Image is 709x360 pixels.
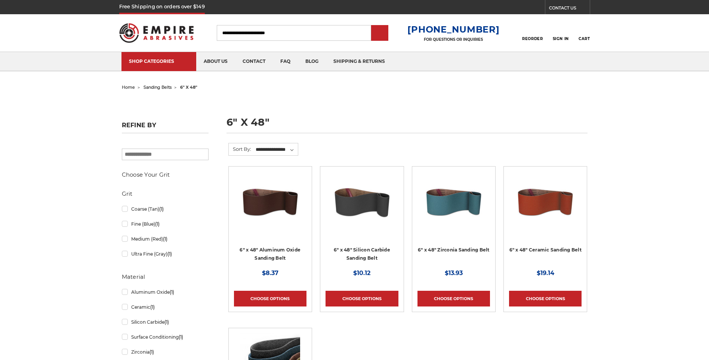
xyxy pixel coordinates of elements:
a: Cart [579,25,590,41]
a: 6" x 48" Aluminum Oxide Sanding Belt [240,247,300,261]
a: 6" x 48" Silicon Carbide File Belt [326,172,398,244]
span: (1) [164,319,169,325]
a: Medium (Red)(1) [122,232,209,245]
a: 6" x 48" Ceramic Sanding Belt [509,247,582,253]
a: Aluminum Oxide(1) [122,286,209,299]
p: FOR QUESTIONS OR INQUIRIES [407,37,499,42]
span: (1) [149,349,154,355]
a: Fine (Blue)(1) [122,217,209,231]
span: (1) [150,304,155,310]
img: 6" x 48" Aluminum Oxide Sanding Belt [240,172,300,232]
a: Coarse (Tan)(1) [122,202,209,216]
a: Choose Options [509,291,582,306]
h5: Grit [122,189,209,198]
a: contact [235,52,273,71]
span: (1) [170,289,174,295]
h1: 6" x 48" [226,117,588,133]
label: Sort By: [229,143,251,155]
a: faq [273,52,298,71]
a: Zirconia(1) [122,345,209,359]
a: 6" x 48" Zirconia Sanding Belt [418,247,490,253]
h5: Choose Your Grit [122,170,209,179]
span: (1) [179,334,183,340]
span: $13.93 [445,269,463,277]
img: Empire Abrasives [119,18,194,48]
span: Sign In [553,36,569,41]
img: 6" x 48" Silicon Carbide File Belt [332,172,392,232]
a: 6" x 48" Zirconia Sanding Belt [417,172,490,244]
span: $19.14 [537,269,554,277]
input: Submit [372,26,387,41]
span: Cart [579,36,590,41]
a: Silicon Carbide(1) [122,315,209,329]
a: home [122,85,135,90]
a: Choose Options [417,291,490,306]
span: (1) [163,236,167,242]
a: [PHONE_NUMBER] [407,24,499,35]
a: sanding belts [144,85,172,90]
a: shipping & returns [326,52,392,71]
span: (1) [159,206,164,212]
div: SHOP CATEGORIES [129,58,189,64]
span: Reorder [522,36,543,41]
h5: Material [122,272,209,281]
a: 6" x 48" Aluminum Oxide Sanding Belt [234,172,306,244]
a: Reorder [522,25,543,41]
a: blog [298,52,326,71]
span: (1) [155,221,160,227]
a: 6" x 48" Silicon Carbide Sanding Belt [334,247,390,261]
a: Surface Conditioning(1) [122,330,209,344]
span: 6" x 48" [180,85,197,90]
span: (1) [167,251,172,257]
h5: Refine by [122,122,209,133]
select: Sort By: [255,144,298,155]
span: $10.12 [353,269,370,277]
a: about us [196,52,235,71]
img: 6" x 48" Zirconia Sanding Belt [424,172,484,232]
span: $8.37 [262,269,278,277]
a: 6" x 48" Ceramic Sanding Belt [509,172,582,244]
a: Choose Options [234,291,306,306]
a: Ultra Fine (Gray)(1) [122,247,209,260]
a: Ceramic(1) [122,300,209,314]
img: 6" x 48" Ceramic Sanding Belt [515,172,575,232]
a: Choose Options [326,291,398,306]
a: CONTACT US [549,4,590,14]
